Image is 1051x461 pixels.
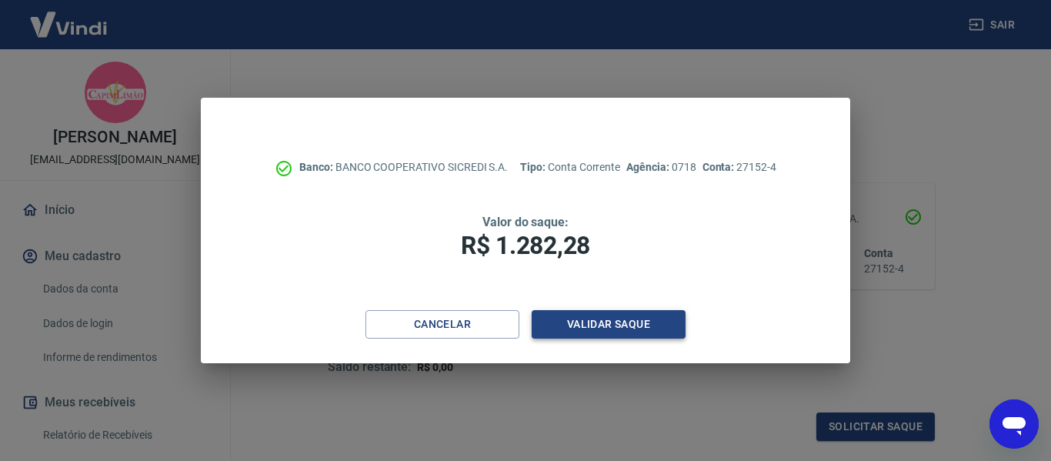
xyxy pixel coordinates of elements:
[702,159,776,175] p: 27152-4
[520,159,620,175] p: Conta Corrente
[461,231,590,260] span: R$ 1.282,28
[365,310,519,339] button: Cancelar
[626,161,672,173] span: Agência:
[702,161,737,173] span: Conta:
[520,161,548,173] span: Tipo:
[626,159,696,175] p: 0718
[299,161,335,173] span: Banco:
[532,310,686,339] button: Validar saque
[299,159,508,175] p: BANCO COOPERATIVO SICREDI S.A.
[482,215,569,229] span: Valor do saque:
[989,399,1039,449] iframe: Botão para abrir a janela de mensagens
